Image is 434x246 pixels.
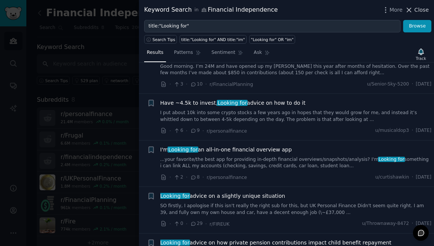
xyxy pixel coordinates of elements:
[416,220,431,227] span: [DATE]
[181,37,245,42] div: title:"Looking for" AND title:"im"
[416,56,426,61] div: Track
[169,173,171,181] span: ·
[174,127,183,134] span: 6
[412,81,413,88] span: ·
[147,49,163,56] span: Results
[203,173,204,181] span: ·
[174,174,183,181] span: 2
[186,173,187,181] span: ·
[160,146,292,154] a: I'mLooking foran all-in-one financial overview app
[190,127,199,134] span: 9
[416,127,431,134] span: [DATE]
[412,174,413,181] span: ·
[382,6,403,14] button: More
[160,99,306,107] span: Have ~4.5k to invest, advice on how to do it
[160,146,292,154] span: I'm an all-in-one financial overview app
[412,220,413,227] span: ·
[160,156,432,170] a: ...your favorite/the best app for providing in-depth financial overviews/snapshots/analysis? I'mL...
[186,80,187,88] span: ·
[152,37,175,42] span: Search Tips
[412,127,413,134] span: ·
[160,240,190,246] span: Looking for
[160,193,190,199] span: Looking for
[205,220,207,228] span: ·
[160,110,432,123] a: I put about 10k into some crypto stocks a few years ago in hopes that they would grow for me, and...
[174,220,183,227] span: 0
[203,127,204,135] span: ·
[144,35,177,44] button: Search Tips
[169,127,171,135] span: ·
[209,47,246,62] a: Sentiment
[194,7,198,14] span: in
[160,192,285,200] a: Looking foradvice on a slightly unique situation
[416,174,431,181] span: [DATE]
[416,81,431,88] span: [DATE]
[212,49,235,56] span: Sentiment
[375,174,409,181] span: u/curtishawkin
[210,82,253,87] span: r/FinancialPlanning
[413,46,429,62] button: Track
[405,6,429,14] button: Close
[144,47,166,62] a: Results
[362,220,409,227] span: u/Thrownaway-8472
[169,220,171,228] span: ·
[378,157,405,162] span: Looking for
[190,220,203,227] span: 29
[217,100,248,106] span: Looking for
[174,81,183,88] span: 3
[251,47,273,62] a: Ask
[390,6,403,14] span: More
[144,20,400,33] input: Try a keyword related to your business
[251,37,294,42] div: "Looking for" OR "im"
[254,49,262,56] span: Ask
[190,81,203,88] span: 10
[207,175,247,180] span: r/personalfinance
[160,63,432,76] a: Good morning. I’m 24M and have opened up my [PERSON_NAME] this year after months of hesitation. O...
[403,20,431,33] button: Browse
[160,203,432,216] a: SO firstly, I apologise if this isn't really the right sub for this, but UK Personal Finance Didn...
[171,47,203,62] a: Patterns
[367,81,409,88] span: u/Senior-Sky-5200
[375,127,409,134] span: u/musicaldop3
[160,99,306,107] a: Have ~4.5k to invest,Looking foradvice on how to do it
[174,49,193,56] span: Patterns
[144,5,278,15] div: Keyword Search Financial Independence
[205,80,207,88] span: ·
[180,35,247,44] a: title:"Looking for" AND title:"im"
[207,128,247,134] span: r/personalfinance
[210,222,230,227] span: r/FIREUK
[169,80,171,88] span: ·
[186,127,187,135] span: ·
[190,174,199,181] span: 8
[186,220,187,228] span: ·
[414,6,429,14] span: Close
[249,35,295,44] a: "Looking for" OR "im"
[168,147,198,153] span: Looking for
[160,192,285,200] span: advice on a slightly unique situation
